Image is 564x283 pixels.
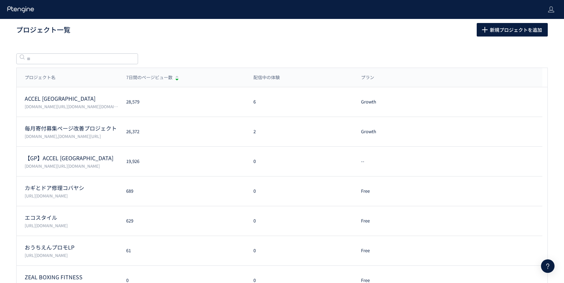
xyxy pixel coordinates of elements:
div: 0 [245,218,353,224]
div: Growth [353,128,441,135]
div: 689 [118,188,245,194]
div: 28,579 [118,99,245,105]
div: 0 [245,158,353,165]
span: 新規プロジェクトを追加 [490,23,542,37]
p: カギとドア修理コバヤシ [25,184,118,192]
h1: プロジェクト一覧 [16,25,462,35]
p: www.cira-foundation.or.jp,cira-foundation.my.salesforce-sites.com/ [25,133,118,139]
div: 629 [118,218,245,224]
p: ACCEL JAPAN [25,95,118,102]
p: https://kagidoakobayashi.com/lp/ [25,193,118,198]
span: プラン [361,74,374,81]
p: https://i.ouchien.jp/ [25,252,118,258]
p: accel-japan.com/,secure-link.jp/ [25,163,118,169]
div: 6 [245,99,353,105]
p: 【GP】ACCEL JAPAN [25,154,118,162]
div: 2 [245,128,353,135]
div: Free [353,247,441,254]
div: 0 [245,247,353,254]
div: Free [353,188,441,194]
span: 配信中の体験 [253,74,280,81]
div: 26,372 [118,128,245,135]
p: おうちえんプロモLP [25,243,118,251]
p: 毎月寄付募集ページ改善プロジェクト [25,124,118,132]
span: 7日間のページビュー数 [126,74,173,81]
span: プロジェクト名 [25,74,55,81]
p: エコスタイル [25,214,118,221]
div: Growth [353,99,441,105]
div: 0 [245,188,353,194]
p: https://www.style-eco.com/takuhai-kaitori/ [25,222,118,228]
div: 19,926 [118,158,245,165]
p: accel-japan.com/,secure-link.jp/,trendfocus-media.com [25,103,118,109]
div: Free [353,218,441,224]
p: ZEAL BOXING FITNESS [25,273,118,281]
div: -- [353,158,441,165]
div: 61 [118,247,245,254]
button: 新規プロジェクトを追加 [477,23,548,37]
